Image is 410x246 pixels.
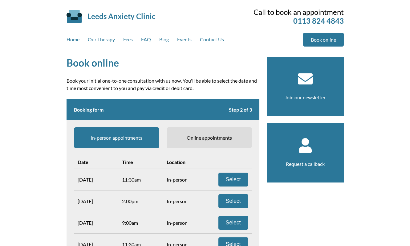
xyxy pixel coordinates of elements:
[285,94,326,100] a: Join our newsletter
[118,216,163,229] div: 9:00am
[163,195,208,208] div: In-person
[87,12,155,21] a: Leeds Anxiety Clinic
[163,216,208,229] div: In-person
[118,155,163,169] div: Time
[118,195,163,208] div: 2:00pm
[293,16,344,25] a: 0113 824 4843
[74,155,119,169] div: Date
[167,127,252,148] span: Online appointments
[118,173,163,186] div: 11:30am
[67,99,259,120] h2: Booking form
[67,57,259,69] h1: Book online
[218,216,248,230] button: Select Sat 6 Sep 9:00am in-person
[74,216,119,229] div: [DATE]
[303,33,344,47] a: Book online
[177,33,192,49] a: Events
[159,33,169,49] a: Blog
[123,33,133,49] a: Fees
[229,107,252,113] span: Step 2 of 3
[74,127,159,148] span: In-person appointments
[141,33,151,49] a: FAQ
[67,77,259,92] p: Book your initial one-to-one consultation with us now. You'll be able to select the date and time...
[163,155,208,169] div: Location
[67,33,79,49] a: Home
[74,173,119,186] div: [DATE]
[218,173,248,187] button: Select Fri 5 Sep 11:30am in-person
[88,33,115,49] a: Our Therapy
[74,195,119,208] div: [DATE]
[218,194,248,208] button: Select Fri 5 Sep 2:00pm in-person
[286,161,325,167] a: Request a callback
[163,173,208,186] div: In-person
[200,33,224,49] a: Contact Us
